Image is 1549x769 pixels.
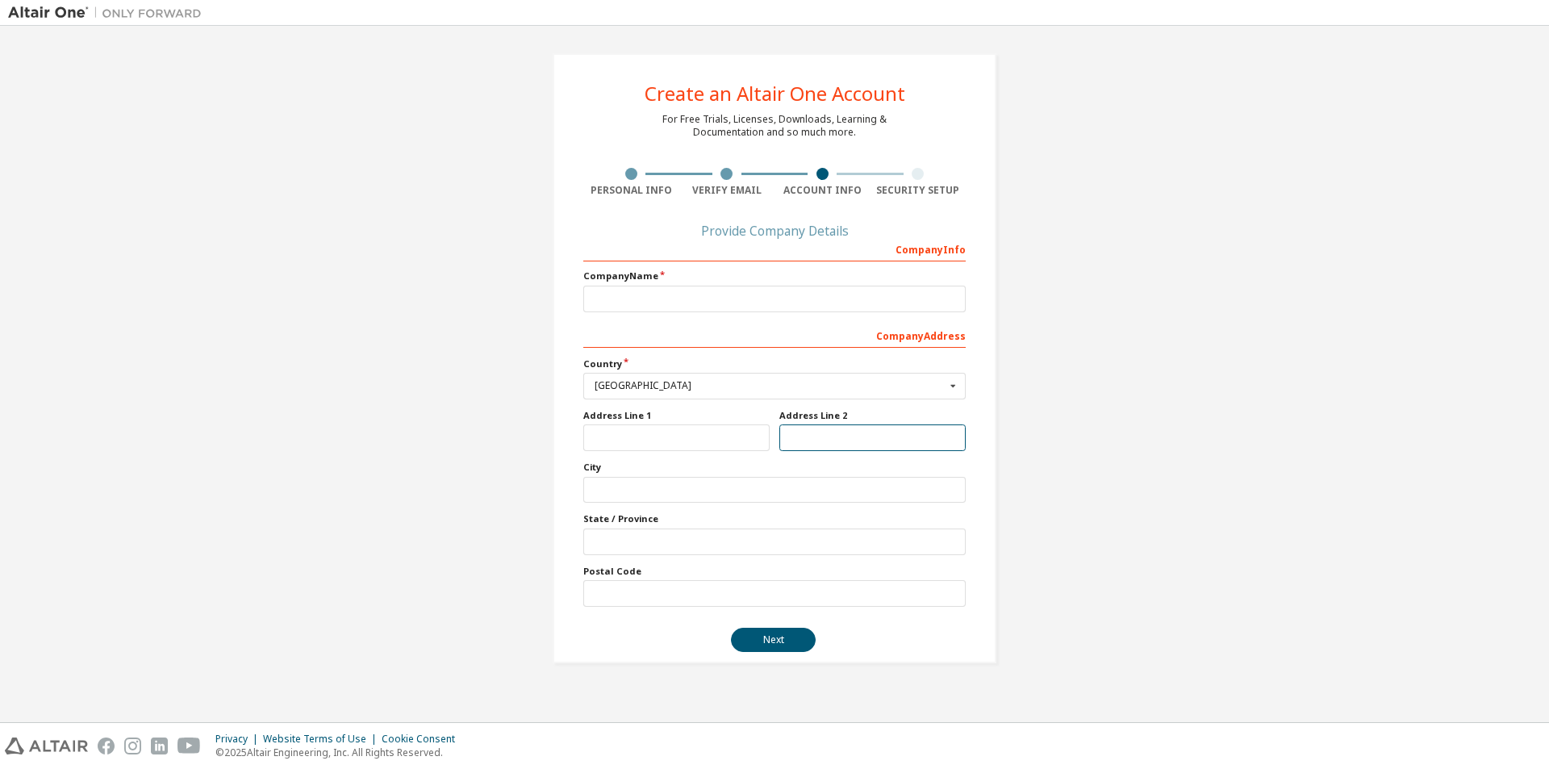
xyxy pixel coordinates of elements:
[583,270,966,282] label: Company Name
[263,733,382,746] div: Website Terms of Use
[583,322,966,348] div: Company Address
[871,184,967,197] div: Security Setup
[124,738,141,754] img: instagram.svg
[645,84,905,103] div: Create an Altair One Account
[382,733,465,746] div: Cookie Consent
[177,738,201,754] img: youtube.svg
[774,184,871,197] div: Account Info
[595,381,946,391] div: [GEOGRAPHIC_DATA]
[151,738,168,754] img: linkedin.svg
[583,409,770,422] label: Address Line 1
[215,733,263,746] div: Privacy
[731,628,816,652] button: Next
[583,357,966,370] label: Country
[779,409,966,422] label: Address Line 2
[5,738,88,754] img: altair_logo.svg
[679,184,775,197] div: Verify Email
[583,565,966,578] label: Postal Code
[583,512,966,525] label: State / Province
[98,738,115,754] img: facebook.svg
[662,113,887,139] div: For Free Trials, Licenses, Downloads, Learning & Documentation and so much more.
[583,461,966,474] label: City
[215,746,465,759] p: © 2025 Altair Engineering, Inc. All Rights Reserved.
[583,226,966,236] div: Provide Company Details
[583,236,966,261] div: Company Info
[8,5,210,21] img: Altair One
[583,184,679,197] div: Personal Info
